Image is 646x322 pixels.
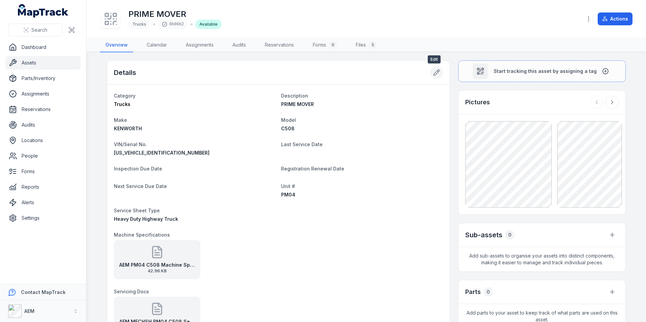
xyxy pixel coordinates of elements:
[428,55,441,63] span: Edit
[465,230,502,240] h2: Sub-assets
[114,68,136,77] h2: Details
[281,93,308,99] span: Description
[119,268,195,274] span: 42.96 KB
[5,134,81,147] a: Locations
[369,41,377,49] div: 5
[114,93,135,99] span: Category
[494,68,597,75] span: Start tracking this asset by assigning a tag
[5,72,81,85] a: Parts/Inventory
[350,38,382,52] a: Files5
[21,289,66,295] strong: Contact MapTrack
[227,38,251,52] a: Audits
[24,308,34,314] strong: AEM
[281,101,314,107] span: PRIME MOVER
[158,20,188,29] div: 0b86b2
[114,117,127,123] span: Make
[483,287,493,297] div: 0
[307,38,342,52] a: Forms0
[5,211,81,225] a: Settings
[259,38,299,52] a: Reservations
[114,232,170,238] span: Machine Specifications
[114,166,162,171] span: Inspection Due Date
[281,192,295,197] span: PM04
[5,118,81,132] a: Audits
[119,262,195,268] strong: AEM PM04 C508 Machine Specifications
[114,289,149,294] span: Servicing Docs
[598,12,632,25] button: Actions
[5,103,81,116] a: Reservations
[141,38,172,52] a: Calendar
[5,165,81,178] a: Forms
[281,166,344,171] span: Registration Renewal Date
[114,101,130,107] span: Trucks
[195,20,222,29] div: Available
[465,98,490,107] h3: Pictures
[114,208,160,213] span: Service Sheet Type
[5,149,81,163] a: People
[5,56,81,70] a: Assets
[31,27,47,33] span: Search
[132,22,146,27] span: Trucks
[281,183,295,189] span: Unit #
[281,126,295,131] span: C508
[8,24,63,36] button: Search
[114,216,178,222] span: Heavy Duty Highway Truck
[505,230,515,240] div: 0
[281,141,323,147] span: Last Service Date
[5,196,81,209] a: Alerts
[114,183,167,189] span: Next Service Due Date
[114,150,209,156] span: [US_VEHICLE_IDENTIFICATION_NUMBER]
[465,287,481,297] h3: Parts
[5,180,81,194] a: Reports
[18,4,69,18] a: MapTrack
[281,117,296,123] span: Model
[458,247,625,271] span: Add sub-assets to organise your assets into distinct components, making it easier to manage and t...
[458,60,626,82] button: Start tracking this asset by assigning a tag
[5,87,81,101] a: Assignments
[329,41,337,49] div: 0
[114,126,142,131] span: KENWORTH
[5,41,81,54] a: Dashboard
[180,38,219,52] a: Assignments
[114,141,147,147] span: VIN/Serial No.
[128,9,222,20] h1: PRIME MOVER
[100,38,133,52] a: Overview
